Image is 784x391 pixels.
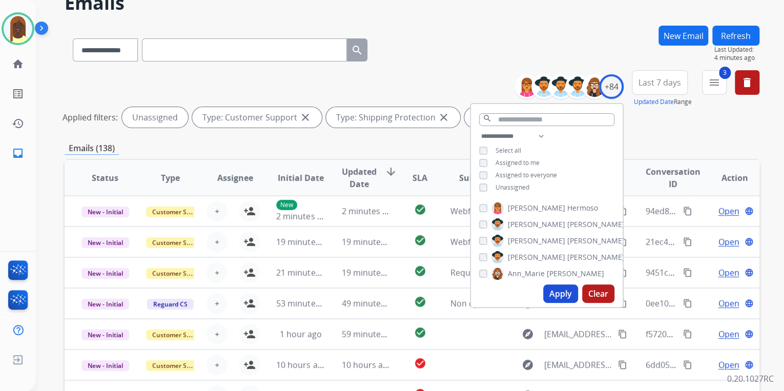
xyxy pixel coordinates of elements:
[207,232,227,252] button: +
[543,284,578,303] button: Apply
[496,158,540,167] span: Assigned to me
[464,107,566,128] div: Type: Reguard CS
[508,219,565,230] span: [PERSON_NAME]
[207,324,227,344] button: +
[618,299,627,308] mat-icon: content_copy
[683,330,692,339] mat-icon: content_copy
[618,237,627,246] mat-icon: content_copy
[708,76,720,89] mat-icon: menu
[351,44,363,56] mat-icon: search
[81,268,129,279] span: New - Initial
[92,172,118,184] span: Status
[718,266,739,279] span: Open
[483,114,492,123] mat-icon: search
[618,330,627,339] mat-icon: content_copy
[243,328,256,340] mat-icon: person_add
[508,252,565,262] span: [PERSON_NAME]
[65,142,119,155] p: Emails (138)
[215,236,219,248] span: +
[243,359,256,371] mat-icon: person_add
[81,330,129,340] span: New - Initial
[638,80,681,85] span: Last 7 days
[450,205,682,217] span: Webform from [EMAIL_ADDRESS][DOMAIN_NAME] on [DATE]
[277,172,323,184] span: Initial Date
[326,107,460,128] div: Type: Shipping Protection
[741,76,753,89] mat-icon: delete
[683,268,692,277] mat-icon: content_copy
[147,299,194,310] span: Reguard CS
[342,205,397,217] span: 2 minutes ago
[414,357,426,369] mat-icon: check_circle
[618,207,627,216] mat-icon: content_copy
[243,205,256,217] mat-icon: person_add
[450,236,682,248] span: Webform from [EMAIL_ADDRESS][DOMAIN_NAME] on [DATE]
[146,237,213,248] span: Customer Support
[414,234,426,246] mat-icon: check_circle
[215,359,219,371] span: +
[567,236,625,246] span: [PERSON_NAME]
[521,359,533,371] mat-icon: explore
[414,296,426,308] mat-icon: check_circle
[385,166,397,178] mat-icon: arrow_downward
[683,360,692,369] mat-icon: content_copy
[146,330,213,340] span: Customer Support
[276,359,327,371] span: 10 hours ago
[719,67,731,79] span: 3
[683,237,692,246] mat-icon: content_copy
[683,299,692,308] mat-icon: content_copy
[618,268,627,277] mat-icon: content_copy
[276,200,297,210] p: New
[243,297,256,310] mat-icon: person_add
[414,203,426,216] mat-icon: check_circle
[634,98,674,106] button: Updated Date
[567,252,625,262] span: [PERSON_NAME]
[81,299,129,310] span: New - Initial
[207,262,227,283] button: +
[544,328,612,340] span: [EMAIL_ADDRESS][DOMAIN_NAME]
[718,236,739,248] span: Open
[215,266,219,279] span: +
[702,70,727,95] button: 3
[207,355,227,375] button: +
[342,359,393,371] span: 10 hours ago
[438,111,450,124] mat-icon: close
[745,207,754,216] mat-icon: language
[450,298,533,309] span: Non operating Couch
[217,172,253,184] span: Assignee
[496,183,529,192] span: Unassigned
[342,298,401,309] span: 49 minutes ago
[81,360,129,371] span: New - Initial
[122,107,188,128] div: Unassigned
[521,328,533,340] mat-icon: explore
[299,111,312,124] mat-icon: close
[342,328,401,340] span: 59 minutes ago
[276,298,336,309] span: 53 minutes ago
[718,328,739,340] span: Open
[414,326,426,339] mat-icon: check_circle
[161,172,180,184] span: Type
[547,269,604,279] span: [PERSON_NAME]
[646,166,700,190] span: Conversation ID
[618,360,627,369] mat-icon: content_copy
[414,265,426,277] mat-icon: check_circle
[745,299,754,308] mat-icon: language
[718,205,739,217] span: Open
[342,236,401,248] span: 19 minutes ago
[567,203,598,213] span: Hermoso
[342,166,377,190] span: Updated Date
[192,107,322,128] div: Type: Customer Support
[412,172,427,184] span: SLA
[450,267,753,278] span: Request received] Resolve the issue and log your decision. ͏‌ ͏‌ ͏‌ ͏‌ ͏‌ ͏‌ ͏‌ ͏‌ ͏‌ ͏‌ ͏‌ ͏‌ ͏‌...
[745,360,754,369] mat-icon: language
[567,219,625,230] span: [PERSON_NAME]
[745,237,754,246] mat-icon: language
[12,147,24,159] mat-icon: inbox
[215,328,219,340] span: +
[342,267,401,278] span: 19 minutes ago
[508,236,565,246] span: [PERSON_NAME]
[712,26,759,46] button: Refresh
[12,117,24,130] mat-icon: history
[146,360,213,371] span: Customer Support
[718,359,739,371] span: Open
[496,171,557,179] span: Assigned to everyone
